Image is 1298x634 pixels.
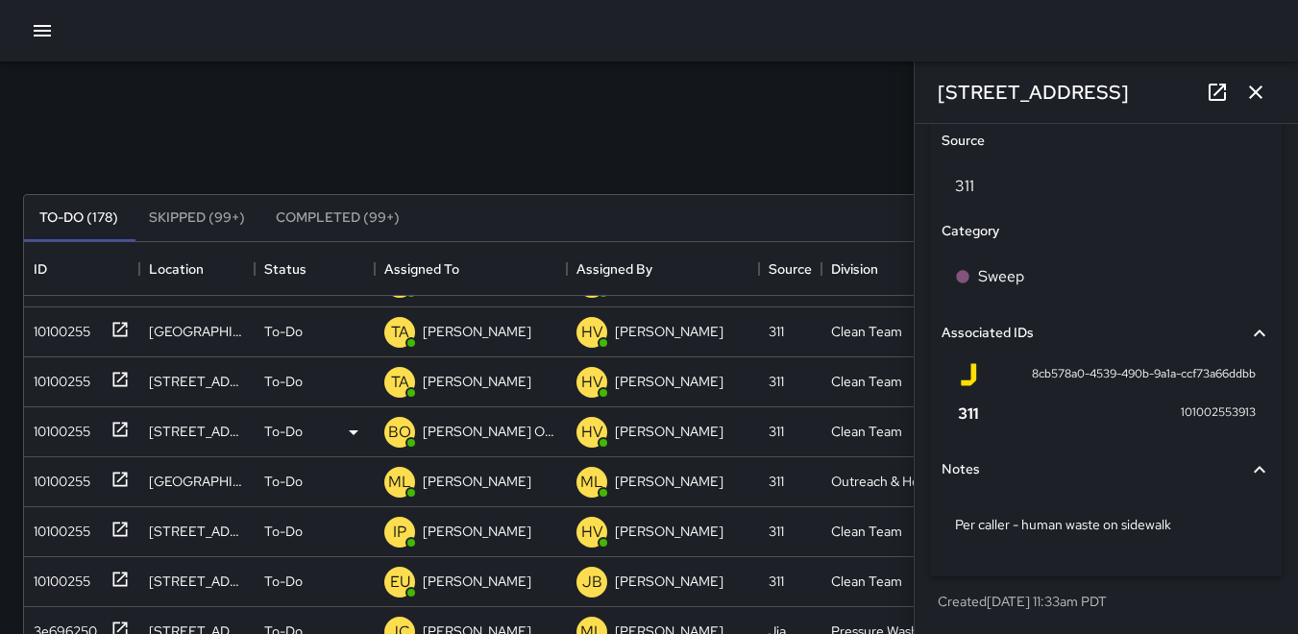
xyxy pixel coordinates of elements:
[391,321,409,344] p: TA
[26,514,90,541] div: 10100255
[580,471,603,494] p: ML
[391,371,409,394] p: TA
[769,242,812,296] div: Source
[831,372,902,391] div: Clean Team
[26,364,90,391] div: 10100255
[34,242,47,296] div: ID
[831,572,902,591] div: Clean Team
[831,322,902,341] div: Clean Team
[576,242,652,296] div: Assigned By
[423,322,531,341] p: [PERSON_NAME]
[769,422,784,441] div: 311
[26,414,90,441] div: 10100255
[26,464,90,491] div: 10100255
[388,471,411,494] p: ML
[769,322,784,341] div: 311
[149,322,245,341] div: 1081 Mission Street
[581,421,603,444] p: HV
[149,422,245,441] div: 700 Stevenson Street
[615,322,723,341] p: [PERSON_NAME]
[388,421,411,444] p: BO
[393,521,406,544] p: IP
[769,572,784,591] div: 311
[134,195,260,241] button: Skipped (99+)
[149,522,245,541] div: 940 Howard Street
[581,321,603,344] p: HV
[149,372,245,391] div: 1009 Mission Street
[615,572,723,591] p: [PERSON_NAME]
[423,472,531,491] p: [PERSON_NAME]
[423,372,531,391] p: [PERSON_NAME]
[831,422,902,441] div: Clean Team
[769,372,784,391] div: 311
[615,522,723,541] p: [PERSON_NAME]
[423,572,531,591] p: [PERSON_NAME]
[264,322,303,341] p: To-Do
[264,522,303,541] p: To-Do
[581,371,603,394] p: HV
[255,242,375,296] div: Status
[26,314,90,341] div: 10100255
[759,242,821,296] div: Source
[264,472,303,491] p: To-Do
[149,472,245,491] div: 1453 Mission Street
[375,242,567,296] div: Assigned To
[264,242,306,296] div: Status
[831,242,878,296] div: Division
[821,242,942,296] div: Division
[139,242,255,296] div: Location
[567,242,759,296] div: Assigned By
[769,522,784,541] div: 311
[384,242,459,296] div: Assigned To
[423,422,557,441] p: [PERSON_NAME] Overall
[390,571,410,594] p: EU
[149,572,245,591] div: 1005 Market Street
[264,372,303,391] p: To-Do
[24,195,134,241] button: To-Do (178)
[582,571,602,594] p: JB
[769,472,784,491] div: 311
[264,422,303,441] p: To-Do
[615,422,723,441] p: [PERSON_NAME]
[260,195,415,241] button: Completed (99+)
[423,522,531,541] p: [PERSON_NAME]
[581,521,603,544] p: HV
[149,242,204,296] div: Location
[615,472,723,491] p: [PERSON_NAME]
[26,564,90,591] div: 10100255
[24,242,139,296] div: ID
[831,472,932,491] div: Outreach & Hospitality
[264,572,303,591] p: To-Do
[615,372,723,391] p: [PERSON_NAME]
[831,522,902,541] div: Clean Team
